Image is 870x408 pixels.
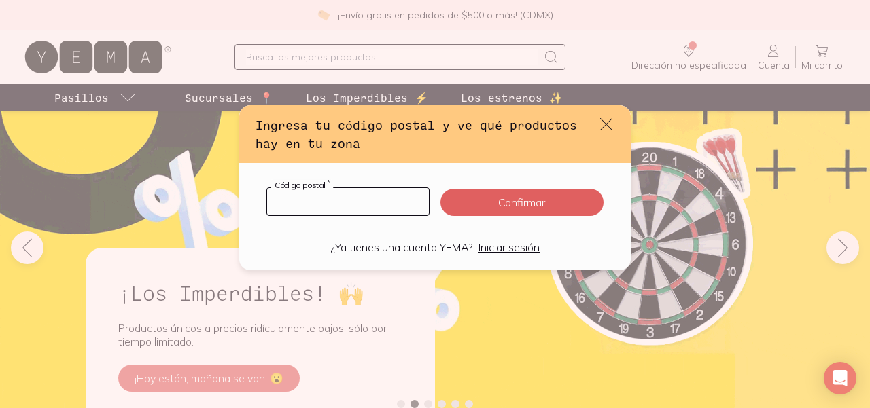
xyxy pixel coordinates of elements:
label: Código postal [271,179,333,189]
p: ¿Ya tienes una cuenta YEMA? [330,240,473,254]
div: Open Intercom Messenger [824,362,856,394]
a: Iniciar sesión [478,240,540,254]
button: Confirmar [440,189,604,216]
div: default [239,105,631,270]
h3: Ingresa tu código postal y ve qué productos hay en tu zona [256,116,587,152]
